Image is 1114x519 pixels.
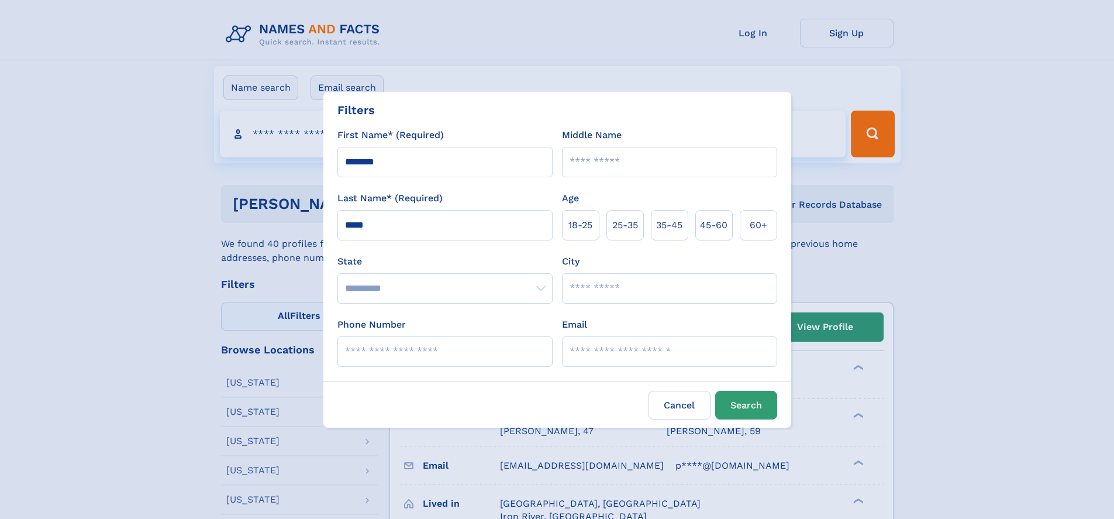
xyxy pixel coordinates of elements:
[715,391,777,420] button: Search
[337,101,375,119] div: Filters
[337,128,444,142] label: First Name* (Required)
[649,391,711,420] label: Cancel
[700,218,727,232] span: 45‑60
[337,191,443,205] label: Last Name* (Required)
[562,191,579,205] label: Age
[656,218,682,232] span: 35‑45
[337,255,553,269] label: State
[612,218,638,232] span: 25‑35
[562,255,580,269] label: City
[568,218,592,232] span: 18‑25
[337,318,406,332] label: Phone Number
[750,218,767,232] span: 60+
[562,318,587,332] label: Email
[562,128,622,142] label: Middle Name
